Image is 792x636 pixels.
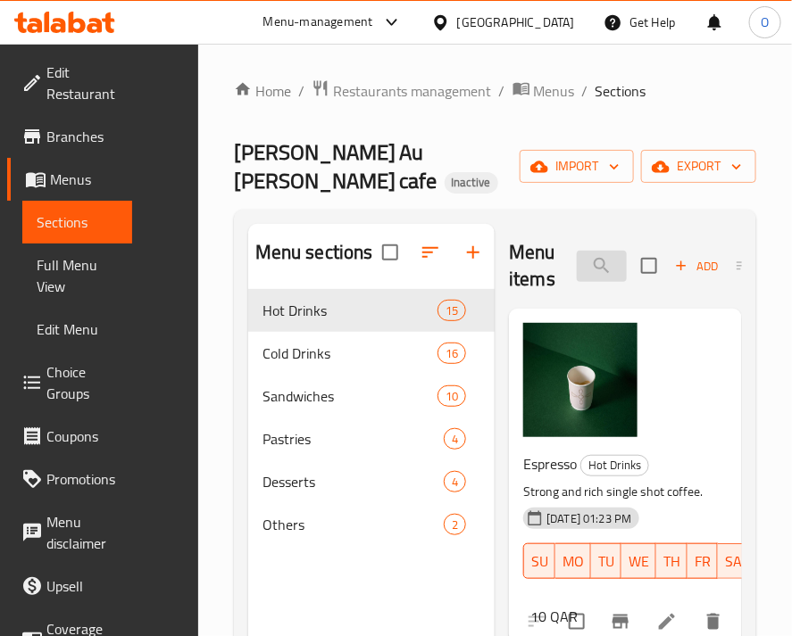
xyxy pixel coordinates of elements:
span: 16 [438,345,465,362]
span: Menus [50,169,118,190]
button: export [641,150,756,183]
nav: Menu sections [248,282,496,553]
span: Menus [534,80,575,102]
span: Hot Drinks [263,300,438,321]
span: Others [263,514,444,535]
span: Edit Menu [37,318,118,340]
a: Sections [22,201,132,244]
li: / [499,80,505,102]
button: WE [621,543,656,579]
div: Hot Drinks15 [248,289,496,332]
span: Cold Drinks [263,343,438,364]
span: Add [672,256,721,277]
a: Choice Groups [7,351,132,415]
div: Cold Drinks16 [248,332,496,375]
div: Sandwiches10 [248,375,496,417]
span: SU [531,549,548,574]
input: search [577,251,627,282]
div: Others2 [248,503,496,546]
div: items [444,471,466,492]
span: Pastries [263,428,444,450]
nav: breadcrumb [234,79,756,103]
a: Promotions [7,458,132,500]
span: MO [563,549,584,574]
span: 15 [438,302,465,319]
img: Espresso [523,323,638,437]
span: TU [598,549,614,574]
div: Menu-management [263,12,373,33]
span: Hot Drinks [581,455,648,475]
span: 2 [445,516,465,533]
span: [DATE] 01:23 PM [539,510,638,527]
a: Home [234,80,291,102]
span: export [655,155,742,178]
span: Promotions [46,468,118,490]
button: TH [656,543,688,579]
div: items [438,385,466,407]
span: Sections [596,80,646,102]
span: Coupons [46,425,118,447]
a: Restaurants management [312,79,492,103]
h2: Menu items [509,239,555,293]
span: Desserts [263,471,444,492]
a: Branches [7,115,132,158]
span: Restaurants management [333,80,492,102]
li: / [582,80,588,102]
span: 4 [445,431,465,448]
span: SA [725,549,742,574]
a: Coupons [7,415,132,458]
a: Menu disclaimer [7,500,132,565]
h2: Menu sections [255,239,373,266]
span: 10 [438,388,465,405]
span: Sections [37,211,118,233]
span: Espresso [523,450,577,477]
div: Desserts4 [248,460,496,503]
span: Sort sections [409,231,452,274]
span: O [761,12,769,32]
span: [PERSON_NAME] Au [PERSON_NAME] cafe [234,132,438,201]
button: SU [523,543,555,579]
div: [GEOGRAPHIC_DATA] [457,12,575,32]
div: Inactive [445,172,498,194]
span: Sandwiches [263,385,438,407]
div: Pastries4 [248,417,496,460]
a: Edit Menu [22,308,132,351]
span: Full Menu View [37,254,118,297]
a: Menus [513,79,575,103]
span: import [534,155,620,178]
span: Select all sections [371,234,409,271]
span: FR [695,549,711,574]
button: Add section [452,231,495,274]
span: TH [663,549,680,574]
li: / [298,80,304,102]
a: Full Menu View [22,244,132,308]
div: items [444,514,466,535]
span: Upsell [46,575,118,597]
span: 4 [445,474,465,491]
a: Menus [7,158,132,201]
button: MO [555,543,591,579]
div: items [444,428,466,450]
span: Branches [46,126,118,147]
p: Strong and rich single shot coffee. [523,481,713,503]
span: Inactive [445,175,498,190]
button: Add [668,252,725,280]
button: FR [688,543,718,579]
button: import [520,150,634,183]
button: SA [718,543,749,579]
span: WE [629,549,649,574]
div: items [438,343,466,364]
a: Upsell [7,565,132,607]
div: items [438,300,466,321]
button: TU [591,543,621,579]
span: Edit Restaurant [46,62,118,104]
a: Edit Restaurant [7,51,132,115]
span: Menu disclaimer [46,511,118,554]
span: Choice Groups [46,361,118,404]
